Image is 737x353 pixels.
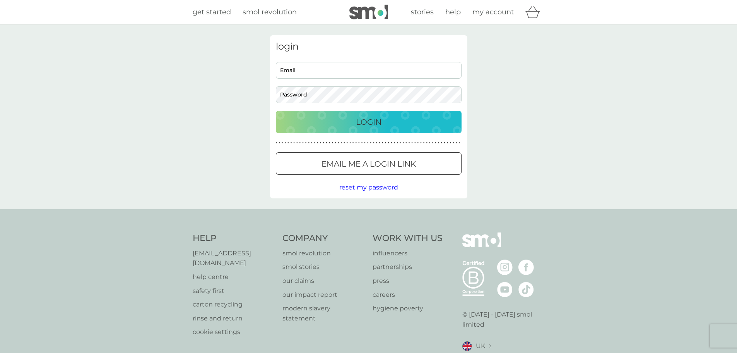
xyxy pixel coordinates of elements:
[388,141,389,145] p: ●
[276,111,462,133] button: Login
[382,141,383,145] p: ●
[355,141,357,145] p: ●
[435,141,436,145] p: ●
[344,141,345,145] p: ●
[320,141,321,145] p: ●
[243,8,297,16] span: smol revolution
[376,141,378,145] p: ●
[489,344,491,348] img: select a new location
[447,141,448,145] p: ●
[305,141,307,145] p: ●
[411,8,434,16] span: stories
[394,141,395,145] p: ●
[444,141,445,145] p: ●
[347,141,348,145] p: ●
[497,282,513,297] img: visit the smol Youtube page
[453,141,454,145] p: ●
[321,158,416,170] p: Email me a login link
[462,310,545,329] p: © [DATE] - [DATE] smol limited
[193,327,275,337] a: cookie settings
[400,141,401,145] p: ●
[293,141,295,145] p: ●
[282,303,365,323] a: modern slavery statement
[329,141,330,145] p: ●
[411,141,413,145] p: ●
[302,141,304,145] p: ●
[476,341,485,351] span: UK
[423,141,425,145] p: ●
[276,41,462,52] h3: login
[311,141,313,145] p: ●
[385,141,386,145] p: ●
[349,141,351,145] p: ●
[456,141,457,145] p: ●
[317,141,318,145] p: ●
[426,141,427,145] p: ●
[458,141,460,145] p: ●
[373,290,443,300] a: careers
[299,141,301,145] p: ●
[373,232,443,245] h4: Work With Us
[397,141,398,145] p: ●
[349,5,388,19] img: smol
[335,141,336,145] p: ●
[445,8,461,16] span: help
[314,141,316,145] p: ●
[472,7,514,18] a: my account
[364,141,366,145] p: ●
[279,141,280,145] p: ●
[373,303,443,313] a: hygiene poverty
[193,7,231,18] a: get started
[193,8,231,16] span: get started
[391,141,392,145] p: ●
[361,141,363,145] p: ●
[284,141,286,145] p: ●
[243,7,297,18] a: smol revolution
[339,183,398,193] button: reset my password
[282,276,365,286] a: our claims
[420,141,422,145] p: ●
[282,262,365,272] a: smol stories
[352,141,354,145] p: ●
[472,8,514,16] span: my account
[193,286,275,296] a: safety first
[308,141,310,145] p: ●
[282,290,365,300] a: our impact report
[340,141,342,145] p: ●
[373,262,443,272] p: partnerships
[441,141,443,145] p: ●
[367,141,369,145] p: ●
[282,248,365,258] a: smol revolution
[193,300,275,310] a: carton recycling
[193,313,275,324] a: rinse and return
[296,141,298,145] p: ●
[373,141,374,145] p: ●
[358,141,360,145] p: ●
[402,141,404,145] p: ●
[193,272,275,282] p: help centre
[373,276,443,286] a: press
[193,248,275,268] a: [EMAIL_ADDRESS][DOMAIN_NAME]
[445,7,461,18] a: help
[193,232,275,245] h4: Help
[518,260,534,275] img: visit the smol Facebook page
[373,248,443,258] a: influencers
[291,141,292,145] p: ●
[338,141,339,145] p: ●
[409,141,410,145] p: ●
[462,232,501,259] img: smol
[323,141,325,145] p: ●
